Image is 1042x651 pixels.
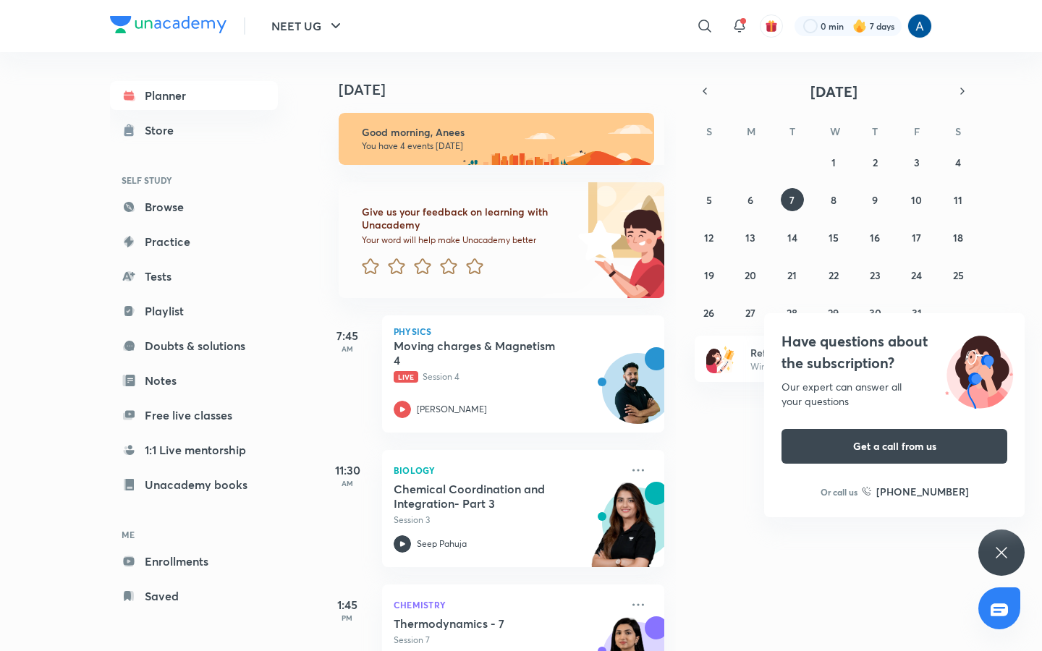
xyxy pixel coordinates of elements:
[698,188,721,211] button: October 5, 2025
[869,306,881,320] abbr: October 30, 2025
[821,485,857,498] p: Or call us
[417,403,487,416] p: [PERSON_NAME]
[905,226,928,249] button: October 17, 2025
[110,297,278,325] a: Playlist
[905,263,928,286] button: October 24, 2025
[110,331,278,360] a: Doubts & solutions
[955,156,961,169] abbr: October 4, 2025
[750,345,928,360] h6: Refer friends
[603,361,672,430] img: Avatar
[831,156,836,169] abbr: October 1, 2025
[946,188,970,211] button: October 11, 2025
[585,482,664,582] img: unacademy
[955,124,961,138] abbr: Saturday
[747,193,753,207] abbr: October 6, 2025
[781,331,1007,374] h4: Have questions about the subscription?
[911,268,922,282] abbr: October 24, 2025
[822,226,845,249] button: October 15, 2025
[145,122,182,139] div: Store
[870,268,881,282] abbr: October 23, 2025
[830,124,840,138] abbr: Wednesday
[863,188,886,211] button: October 9, 2025
[529,182,664,298] img: feedback_image
[787,231,797,244] abbr: October 14, 2025
[933,331,1025,409] img: ttu_illustration_new.svg
[781,301,804,324] button: October 28, 2025
[394,371,418,383] span: Live
[739,226,762,249] button: October 13, 2025
[110,435,278,464] a: 1:1 Live mentorship
[318,479,376,488] p: AM
[822,301,845,324] button: October 29, 2025
[946,263,970,286] button: October 25, 2025
[750,360,928,373] p: Win a laptop, vouchers & more
[905,150,928,174] button: October 3, 2025
[362,126,641,139] h6: Good morning, Anees
[852,19,867,33] img: streak
[872,193,878,207] abbr: October 9, 2025
[394,339,574,367] h5: Moving charges & Magnetism 4
[698,301,721,324] button: October 26, 2025
[745,268,756,282] abbr: October 20, 2025
[876,484,969,499] h6: [PHONE_NUMBER]
[339,81,679,98] h4: [DATE]
[781,263,804,286] button: October 21, 2025
[110,470,278,499] a: Unacademy books
[914,124,920,138] abbr: Friday
[263,12,353,41] button: NEET UG
[706,193,712,207] abbr: October 5, 2025
[787,268,797,282] abbr: October 21, 2025
[872,124,878,138] abbr: Thursday
[739,301,762,324] button: October 27, 2025
[394,616,574,631] h5: Thermodynamics - 7
[394,634,621,647] p: Session 7
[789,193,795,207] abbr: October 7, 2025
[873,156,878,169] abbr: October 2, 2025
[110,116,278,145] a: Store
[953,231,963,244] abbr: October 18, 2025
[870,231,880,244] abbr: October 16, 2025
[698,263,721,286] button: October 19, 2025
[706,124,712,138] abbr: Sunday
[706,344,735,373] img: referral
[318,596,376,613] h5: 1:45
[829,268,839,282] abbr: October 22, 2025
[362,140,641,152] p: You have 4 events [DATE]
[781,188,804,211] button: October 7, 2025
[318,344,376,353] p: AM
[110,227,278,256] a: Practice
[822,263,845,286] button: October 22, 2025
[318,327,376,344] h5: 7:45
[912,306,922,320] abbr: October 31, 2025
[318,613,376,622] p: PM
[362,234,573,246] p: Your word will help make Unacademy better
[787,306,797,320] abbr: October 28, 2025
[831,193,836,207] abbr: October 8, 2025
[394,482,574,511] h5: Chemical Coordination and Integration- Part 3
[110,192,278,221] a: Browse
[781,226,804,249] button: October 14, 2025
[863,150,886,174] button: October 2, 2025
[318,461,376,479] h5: 11:30
[862,484,969,499] a: [PHONE_NUMBER]
[110,547,278,576] a: Enrollments
[703,306,714,320] abbr: October 26, 2025
[781,380,1007,409] div: Our expert can answer all your questions
[394,461,621,479] p: Biology
[912,231,921,244] abbr: October 17, 2025
[110,401,278,430] a: Free live classes
[905,188,928,211] button: October 10, 2025
[745,231,755,244] abbr: October 13, 2025
[394,327,653,336] p: Physics
[905,301,928,324] button: October 31, 2025
[911,193,922,207] abbr: October 10, 2025
[822,150,845,174] button: October 1, 2025
[704,268,714,282] abbr: October 19, 2025
[739,188,762,211] button: October 6, 2025
[698,226,721,249] button: October 12, 2025
[954,193,962,207] abbr: October 11, 2025
[747,124,755,138] abbr: Monday
[946,150,970,174] button: October 4, 2025
[914,156,920,169] abbr: October 3, 2025
[417,537,467,550] p: Seep Pahuja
